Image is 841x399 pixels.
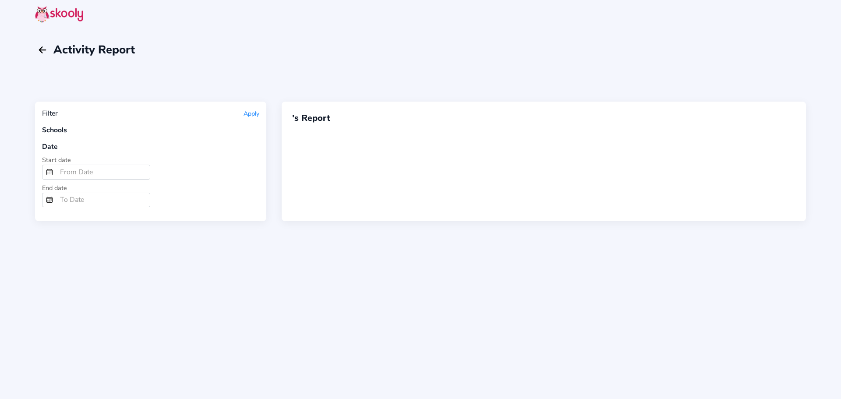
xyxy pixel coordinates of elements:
span: End date [42,184,67,192]
button: calendar outline [42,193,57,207]
img: Skooly [35,6,83,23]
input: To Date [57,193,150,207]
button: calendar outline [42,165,57,179]
span: 's Report [292,112,330,124]
ion-icon: arrow back outline [37,45,48,55]
span: Activity Report [53,42,135,57]
button: arrow back outline [35,42,50,57]
button: Apply [244,109,259,118]
div: Schools [42,125,259,135]
ion-icon: calendar outline [46,169,53,176]
div: Filter [42,109,58,118]
span: Start date [42,155,71,164]
input: From Date [57,165,150,179]
ion-icon: calendar outline [46,196,53,203]
div: Date [42,142,259,152]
